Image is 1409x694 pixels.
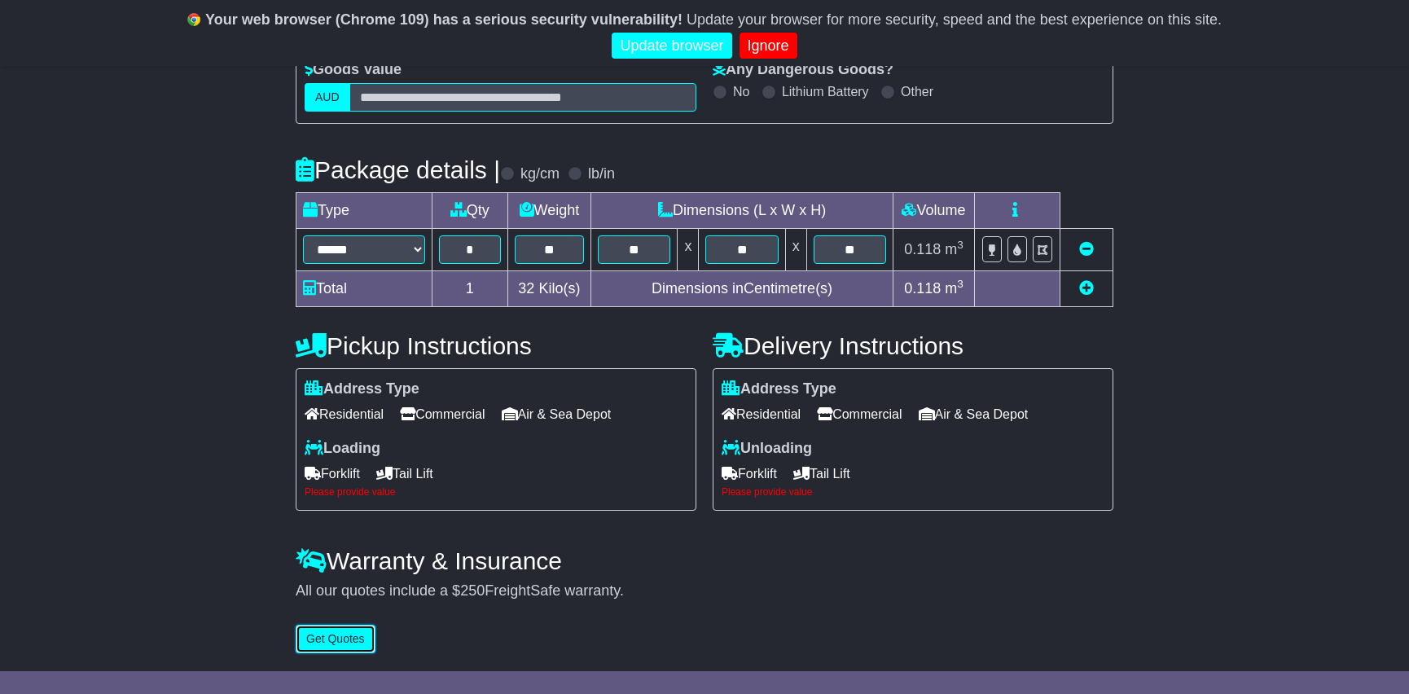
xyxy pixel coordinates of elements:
span: Tail Lift [376,461,433,486]
span: 32 [518,280,534,296]
td: x [678,228,699,270]
h4: Warranty & Insurance [296,547,1113,574]
td: Dimensions in Centimetre(s) [591,270,893,306]
div: Please provide value [722,486,1104,498]
label: lb/in [588,165,615,183]
span: Commercial [817,402,902,427]
label: Address Type [722,380,836,398]
td: 1 [432,270,508,306]
span: Residential [305,402,384,427]
h4: Pickup Instructions [296,332,696,359]
a: Add new item [1079,280,1094,296]
span: 0.118 [904,280,941,296]
span: Residential [722,402,801,427]
span: 250 [460,582,485,599]
span: m [945,241,963,257]
a: Remove this item [1079,241,1094,257]
a: Update browser [612,33,731,59]
td: Dimensions (L x W x H) [591,192,893,228]
td: Kilo(s) [507,270,591,306]
label: Any Dangerous Goods? [713,61,893,79]
label: Address Type [305,380,419,398]
td: Qty [432,192,508,228]
b: Your web browser (Chrome 109) has a serious security vulnerability! [205,11,683,28]
label: Goods Value [305,61,402,79]
span: Commercial [400,402,485,427]
a: Ignore [740,33,797,59]
label: Unloading [722,440,812,458]
td: x [785,228,806,270]
label: kg/cm [520,165,560,183]
h4: Delivery Instructions [713,332,1113,359]
label: Lithium Battery [782,84,869,99]
td: Volume [893,192,974,228]
sup: 3 [957,278,963,290]
label: Other [901,84,933,99]
h4: Package details | [296,156,500,183]
span: 0.118 [904,241,941,257]
span: Forklift [305,461,360,486]
label: Loading [305,440,380,458]
div: Please provide value [305,486,687,498]
label: No [733,84,749,99]
td: Type [296,192,432,228]
span: m [945,280,963,296]
span: Forklift [722,461,777,486]
td: Weight [507,192,591,228]
div: All our quotes include a $ FreightSafe warranty. [296,582,1113,600]
td: Total [296,270,432,306]
span: Air & Sea Depot [502,402,612,427]
span: Tail Lift [793,461,850,486]
span: Update your browser for more security, speed and the best experience on this site. [687,11,1222,28]
sup: 3 [957,239,963,251]
button: Get Quotes [296,625,375,653]
span: Air & Sea Depot [919,402,1029,427]
label: AUD [305,83,350,112]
